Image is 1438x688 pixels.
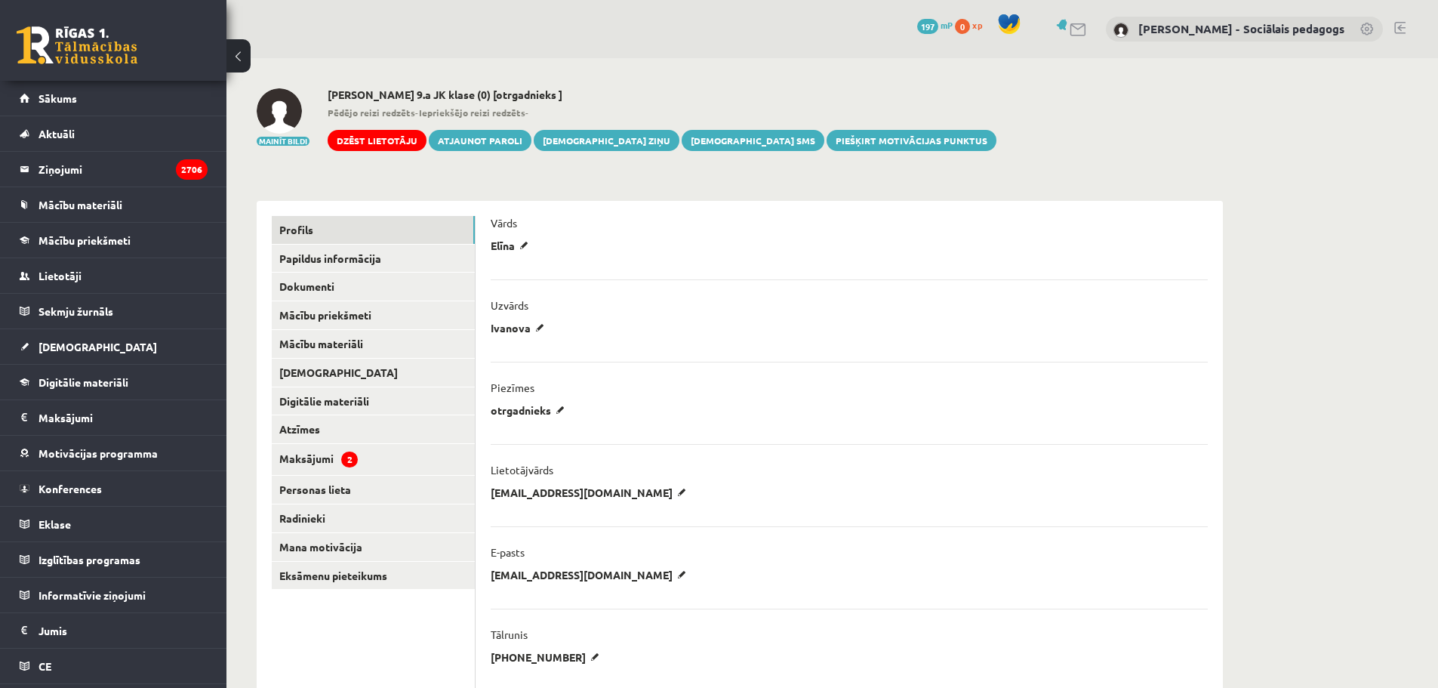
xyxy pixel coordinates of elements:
button: Mainīt bildi [257,137,309,146]
a: Dzēst lietotāju [328,130,426,151]
a: Atzīmes [272,415,475,443]
a: Radinieki [272,504,475,532]
a: Aktuāli [20,116,208,151]
i: 2706 [176,159,208,180]
span: [DEMOGRAPHIC_DATA] [38,340,157,353]
span: Aktuāli [38,127,75,140]
a: Papildus informācija [272,245,475,273]
span: Informatīvie ziņojumi [38,588,146,602]
img: Dagnija Gaubšteina - Sociālais pedagogs [1113,23,1129,38]
a: Konferences [20,471,208,506]
span: Lietotāji [38,269,82,282]
a: [DEMOGRAPHIC_DATA] SMS [682,130,824,151]
b: Pēdējo reizi redzēts [328,106,415,119]
span: xp [972,19,982,31]
p: Tālrunis [491,628,528,641]
p: Ivanova [491,321,550,335]
p: E-pasts [491,545,525,559]
span: Sākums [38,91,77,105]
a: [PERSON_NAME] - Sociālais pedagogs [1138,21,1344,36]
a: CE [20,649,208,683]
p: Uzvārds [491,298,528,312]
img: Elīna Ivanova [257,88,302,134]
h2: [PERSON_NAME] 9.a JK klase (0) [otrgadnieks ] [328,88,996,101]
span: 2 [341,452,358,467]
a: 197 mP [917,19,953,31]
a: [DEMOGRAPHIC_DATA] [20,329,208,364]
span: Motivācijas programma [38,446,158,460]
span: CE [38,659,51,673]
span: 197 [917,19,938,34]
span: Mācību materiāli [38,198,122,211]
span: Eklase [38,517,71,531]
a: Ziņojumi2706 [20,152,208,187]
a: 0 xp [955,19,990,31]
a: Sekmju žurnāls [20,294,208,329]
a: Mācību priekšmeti [20,223,208,258]
legend: Ziņojumi [38,152,208,187]
p: otrgadnieks [491,403,570,417]
a: Motivācijas programma [20,436,208,470]
span: Digitālie materiāli [38,375,128,389]
p: Elīna [491,239,534,252]
a: Izglītības programas [20,542,208,577]
a: [DEMOGRAPHIC_DATA] ziņu [534,130,679,151]
a: Maksājumi [20,400,208,435]
a: Mācību materiāli [272,330,475,358]
span: Jumis [38,624,67,637]
a: Piešķirt motivācijas punktus [827,130,996,151]
span: Izglītības programas [38,553,140,566]
a: Profils [272,216,475,244]
a: Atjaunot paroli [429,130,531,151]
a: Digitālie materiāli [272,387,475,415]
p: [EMAIL_ADDRESS][DOMAIN_NAME] [491,568,691,582]
a: Mācību materiāli [20,187,208,222]
p: Vārds [491,216,517,230]
a: Personas lieta [272,476,475,504]
p: Piezīmes [491,381,534,394]
legend: Maksājumi [38,400,208,435]
a: Digitālie materiāli [20,365,208,400]
a: Eksāmenu pieteikums [272,562,475,590]
span: Mācību priekšmeti [38,233,131,247]
span: Konferences [38,482,102,495]
span: mP [941,19,953,31]
a: Lietotāji [20,258,208,293]
span: Sekmju žurnāls [38,304,113,318]
a: Dokumenti [272,273,475,301]
p: [EMAIL_ADDRESS][DOMAIN_NAME] [491,486,691,499]
a: [DEMOGRAPHIC_DATA] [272,359,475,387]
a: Sākums [20,81,208,116]
a: Mana motivācija [272,533,475,561]
a: Maksājumi2 [272,444,475,475]
a: Eklase [20,507,208,541]
span: 0 [955,19,970,34]
a: Jumis [20,613,208,648]
a: Informatīvie ziņojumi [20,578,208,612]
b: Iepriekšējo reizi redzēts [419,106,525,119]
a: Rīgas 1. Tālmācības vidusskola [17,26,137,64]
p: [PHONE_NUMBER] [491,650,605,664]
span: - - [328,106,996,119]
p: Lietotājvārds [491,463,553,477]
a: Mācību priekšmeti [272,301,475,329]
